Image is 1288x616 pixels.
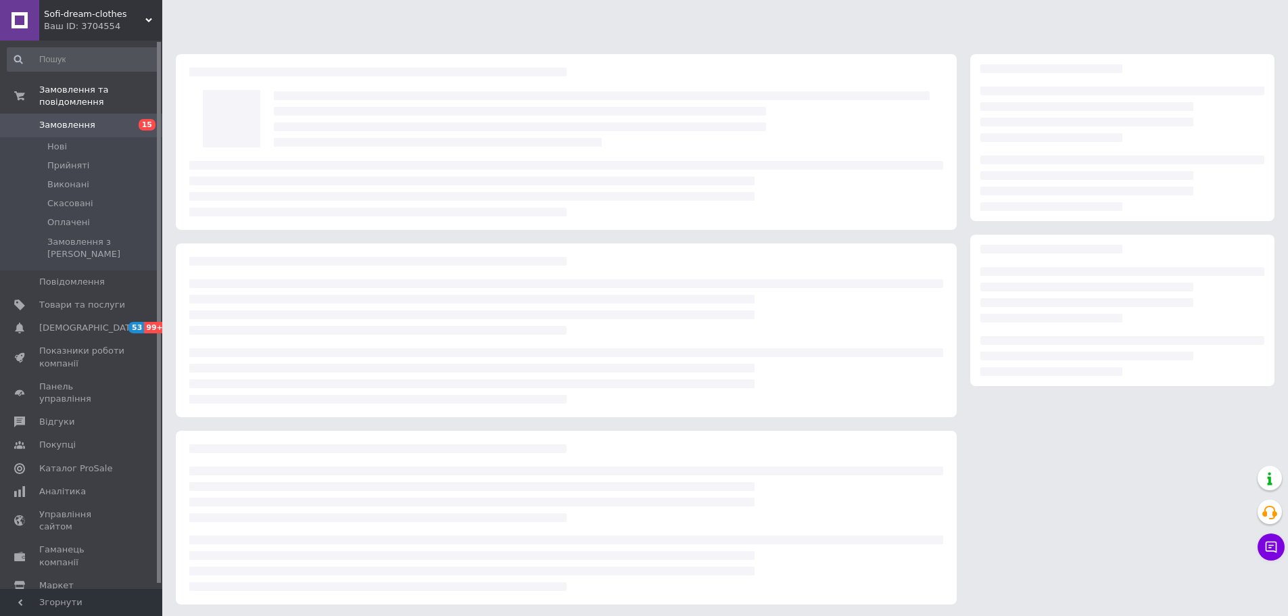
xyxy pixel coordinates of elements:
input: Пошук [7,47,160,72]
span: Управління сайтом [39,508,125,533]
div: Ваш ID: 3704554 [44,20,162,32]
span: Показники роботи компанії [39,345,125,369]
span: Виконані [47,179,89,191]
span: Товари та послуги [39,299,125,311]
span: 15 [139,119,156,131]
span: Замовлення та повідомлення [39,84,162,108]
span: Каталог ProSale [39,463,112,475]
span: Повідомлення [39,276,105,288]
span: 99+ [144,322,166,333]
span: Покупці [39,439,76,451]
span: Оплачені [47,216,90,229]
span: 53 [128,322,144,333]
span: Аналітика [39,485,86,498]
span: [DEMOGRAPHIC_DATA] [39,322,139,334]
button: Чат з покупцем [1258,534,1285,561]
span: Панель управління [39,381,125,405]
span: Замовлення з [PERSON_NAME] [47,236,158,260]
span: Нові [47,141,67,153]
span: Прийняті [47,160,89,172]
span: Відгуки [39,416,74,428]
span: Скасовані [47,197,93,210]
span: Sofi-dream-clothes [44,8,145,20]
span: Маркет [39,579,74,592]
span: Замовлення [39,119,95,131]
span: Гаманець компанії [39,544,125,568]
